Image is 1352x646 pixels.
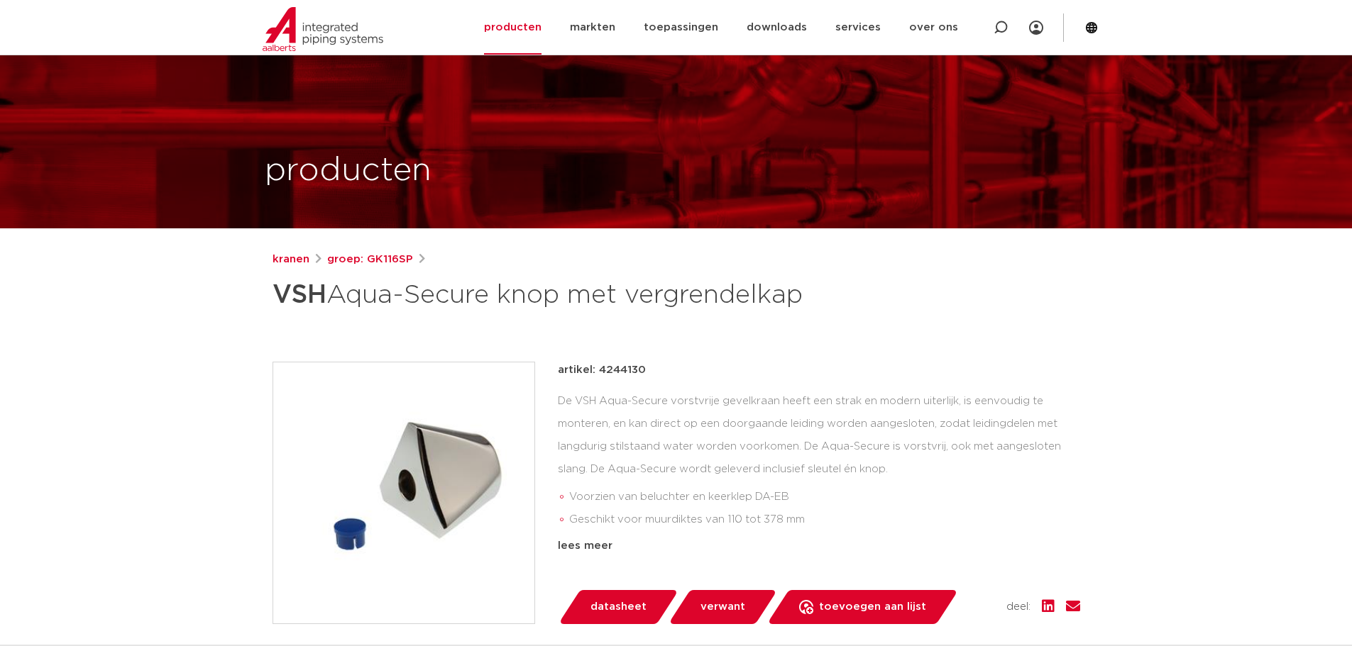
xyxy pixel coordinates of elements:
h1: Aqua-Secure knop met vergrendelkap [273,274,806,316]
div: lees meer [558,538,1080,555]
strong: VSH [273,282,326,308]
li: Voorzien van beluchter en keerklep DA-EB [569,486,1080,508]
h1: producten [265,148,432,194]
a: groep: GK116SP [327,251,413,268]
a: datasheet [558,590,678,624]
span: toevoegen aan lijst [819,596,926,618]
a: verwant [668,590,777,624]
a: kranen [273,251,309,268]
li: Geschikt voor muurdiktes van 110 tot 378 mm [569,508,1080,531]
span: verwant [700,596,745,618]
p: artikel: 4244130 [558,362,646,379]
div: De VSH Aqua-Secure vorstvrije gevelkraan heeft een strak en modern uiterlijk, is eenvoudig te mon... [558,390,1080,532]
span: datasheet [590,596,647,618]
img: Product Image for VSH Aqua-Secure knop met vergrendelkap [273,362,534,623]
span: deel: [1006,598,1031,616]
